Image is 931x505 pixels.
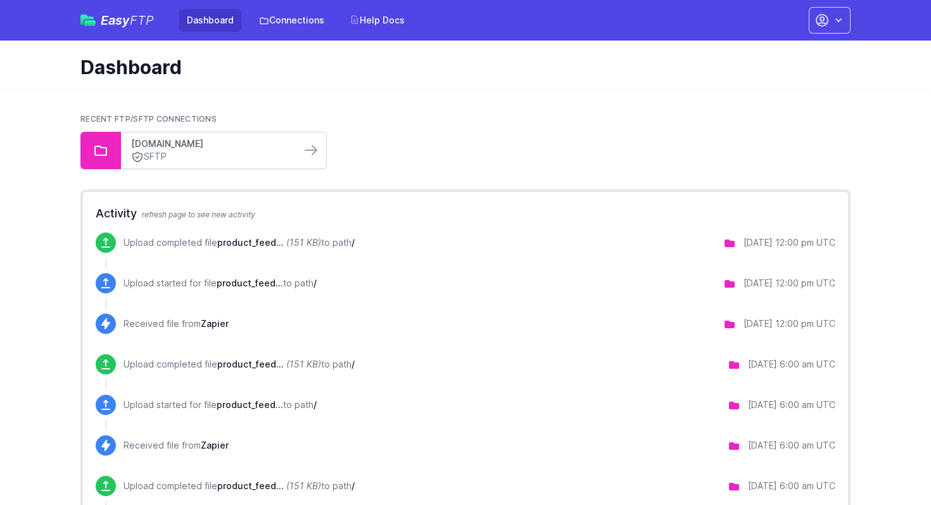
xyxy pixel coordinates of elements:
h2: Recent FTP/SFTP Connections [80,114,851,124]
span: Zapier [201,318,229,329]
p: Received file from [123,439,229,452]
span: product_feed.json [217,399,283,410]
p: Upload completed file to path [123,236,355,249]
span: product_feed.json [217,237,284,248]
iframe: Drift Widget Chat Controller [868,442,916,490]
span: FTP [130,13,154,28]
a: EasyFTP [80,14,154,27]
a: Dashboard [179,9,241,32]
div: [DATE] 12:00 pm UTC [744,277,835,290]
span: Zapier [201,440,229,451]
span: product_feed.json [217,278,283,288]
span: / [351,359,355,369]
span: product_feed.json [217,359,284,369]
a: Connections [251,9,332,32]
h1: Dashboard [80,56,840,79]
p: Received file from [123,317,229,330]
span: Easy [101,14,154,27]
div: [DATE] 6:00 am UTC [748,480,835,492]
span: / [313,399,317,410]
a: SFTP [131,150,291,163]
img: easyftp_logo.png [80,15,96,26]
span: / [313,278,317,288]
p: Upload completed file to path [123,358,355,371]
i: (151 KB) [286,480,321,491]
span: product_feed.json [217,480,284,491]
div: [DATE] 12:00 pm UTC [744,317,835,330]
p: Upload completed file to path [123,480,355,492]
a: Help Docs [342,9,412,32]
span: / [351,480,355,491]
div: [DATE] 12:00 pm UTC [744,236,835,249]
i: (151 KB) [286,237,321,248]
div: [DATE] 6:00 am UTC [748,399,835,411]
i: (151 KB) [286,359,321,369]
p: Upload started for file to path [123,399,317,411]
span: / [351,237,355,248]
h2: Activity [96,205,835,222]
div: [DATE] 6:00 am UTC [748,439,835,452]
p: Upload started for file to path [123,277,317,290]
span: refresh page to see new activity [142,210,255,219]
div: [DATE] 6:00 am UTC [748,358,835,371]
a: [DOMAIN_NAME] [131,137,291,150]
